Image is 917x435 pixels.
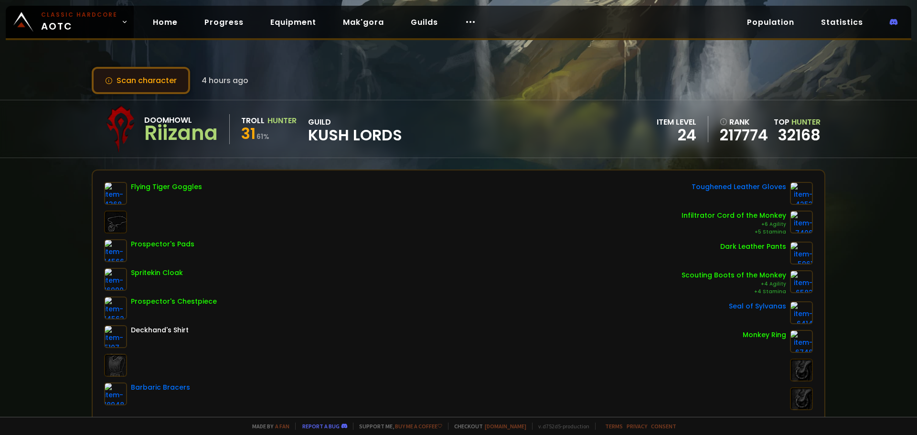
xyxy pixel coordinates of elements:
img: item-7406 [790,211,813,233]
img: item-4368 [104,182,127,205]
img: item-14566 [104,239,127,262]
div: Monkey Ring [743,330,786,340]
a: 217774 [720,128,768,142]
img: item-16990 [104,268,127,291]
div: +5 Stamina [682,228,786,236]
a: Progress [197,12,251,32]
img: item-5961 [790,242,813,265]
img: item-6582 [790,270,813,293]
div: Barbaric Bracers [131,382,190,393]
span: AOTC [41,11,117,33]
div: Deckhand's Shirt [131,325,189,335]
small: 61 % [256,132,269,141]
span: 31 [241,123,256,144]
a: Equipment [263,12,324,32]
div: Riizana [144,126,218,140]
div: +4 Stamina [682,288,786,296]
div: Prospector's Pads [131,239,194,249]
div: rank [720,116,768,128]
a: Mak'gora [335,12,392,32]
span: v. d752d5 - production [532,423,589,430]
button: Scan character [92,67,190,94]
img: item-4253 [790,182,813,205]
a: Report a bug [302,423,340,430]
div: Hunter [267,115,297,127]
img: item-5107 [104,325,127,348]
div: Top [774,116,821,128]
div: +6 Agility [682,221,786,228]
a: Population [739,12,802,32]
a: Home [145,12,185,32]
a: Terms [605,423,623,430]
img: item-14562 [104,297,127,319]
img: item-6414 [790,301,813,324]
a: Privacy [627,423,647,430]
a: Consent [651,423,676,430]
div: guild [308,116,402,142]
div: 24 [657,128,696,142]
img: item-18948 [104,382,127,405]
span: Hunter [791,117,821,127]
span: Made by [246,423,289,430]
div: Seal of Sylvanas [729,301,786,311]
span: Checkout [448,423,526,430]
div: +4 Agility [682,280,786,288]
div: Troll [241,115,265,127]
div: Dark Leather Pants [720,242,786,252]
div: Spritekin Cloak [131,268,183,278]
a: Buy me a coffee [395,423,442,430]
span: Support me, [353,423,442,430]
a: Guilds [403,12,446,32]
div: Infiltrator Cord of the Monkey [682,211,786,221]
span: Kush Lords [308,128,402,142]
a: 32168 [778,124,821,146]
a: [DOMAIN_NAME] [485,423,526,430]
div: Flying Tiger Goggles [131,182,202,192]
div: Prospector's Chestpiece [131,297,217,307]
div: item level [657,116,696,128]
img: item-6748 [790,330,813,353]
span: 4 hours ago [202,74,248,86]
a: Statistics [813,12,871,32]
small: Classic Hardcore [41,11,117,19]
a: Classic HardcoreAOTC [6,6,134,38]
a: a fan [275,423,289,430]
div: Scouting Boots of the Monkey [682,270,786,280]
div: Doomhowl [144,114,218,126]
div: Toughened Leather Gloves [692,182,786,192]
